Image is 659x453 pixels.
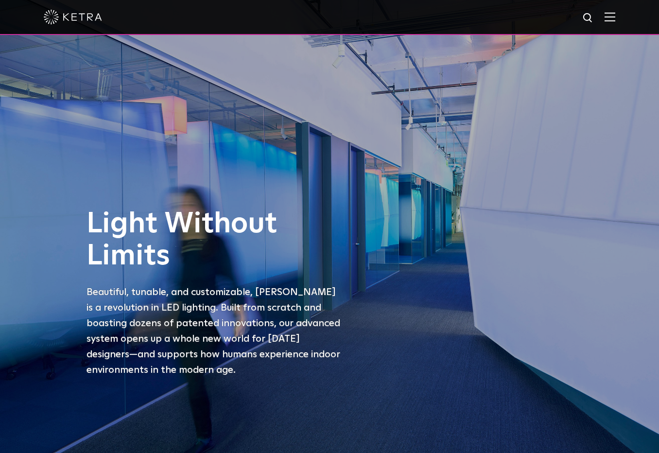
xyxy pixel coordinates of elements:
img: Hamburger%20Nav.svg [605,12,615,21]
img: search icon [582,12,594,24]
span: —and supports how humans experience indoor environments in the modern age. [87,349,340,375]
p: Beautiful, tunable, and customizable, [PERSON_NAME] is a revolution in LED lighting. Built from s... [87,284,344,378]
h1: Light Without Limits [87,208,344,272]
img: ketra-logo-2019-white [44,10,102,24]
